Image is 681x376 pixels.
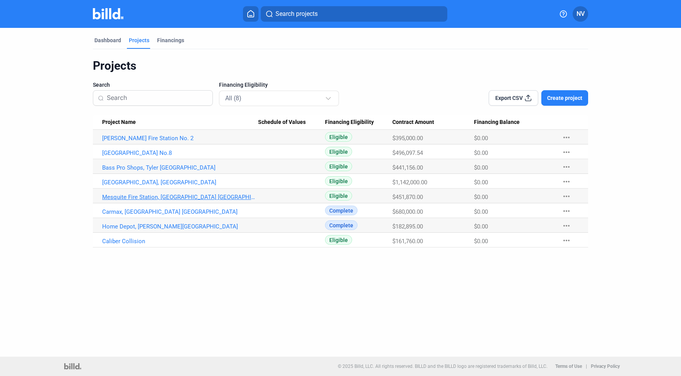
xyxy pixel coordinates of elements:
span: $0.00 [474,238,488,245]
span: $182,895.00 [392,223,423,230]
span: $0.00 [474,223,488,230]
a: [PERSON_NAME] Fire Station No. 2 [102,135,258,142]
span: Search projects [275,9,318,19]
span: $0.00 [474,164,488,171]
span: $451,870.00 [392,194,423,201]
div: Projects [129,36,149,44]
span: Contract Amount [392,119,434,126]
button: Export CSV [489,90,538,106]
span: $0.00 [474,149,488,156]
button: Search projects [261,6,447,22]
button: NV [573,6,588,22]
div: Financing Eligibility [325,119,392,126]
span: $441,156.00 [392,164,423,171]
span: $496,097.54 [392,149,423,156]
div: Schedule of Values [258,119,325,126]
span: Create project [547,94,582,102]
a: Mesquite Fire Station, [GEOGRAPHIC_DATA] [GEOGRAPHIC_DATA] [102,194,258,201]
mat-icon: more_horiz [562,206,571,216]
div: Financings [157,36,184,44]
button: Create project [541,90,588,106]
mat-icon: more_horiz [562,192,571,201]
p: © 2025 Billd, LLC. All rights reserved. BILLD and the BILLD logo are registered trademarks of Bil... [338,364,548,369]
span: $395,000.00 [392,135,423,142]
span: $680,000.00 [392,208,423,215]
mat-select-trigger: All (8) [225,94,241,102]
span: Eligible [325,147,352,156]
span: $0.00 [474,194,488,201]
span: Financing Eligibility [219,81,268,89]
a: Bass Pro Shops, Tyler [GEOGRAPHIC_DATA] [102,164,258,171]
span: Schedule of Values [258,119,306,126]
span: $161,760.00 [392,238,423,245]
span: Financing Balance [474,119,520,126]
mat-icon: more_horiz [562,162,571,172]
span: Eligible [325,161,352,171]
span: Eligible [325,191,352,201]
span: Complete [325,206,358,215]
a: Carmax, [GEOGRAPHIC_DATA] [GEOGRAPHIC_DATA] [102,208,258,215]
mat-icon: more_horiz [562,148,571,157]
span: NV [577,9,585,19]
div: Contract Amount [392,119,474,126]
span: $0.00 [474,179,488,186]
a: Home Depot, [PERSON_NAME][GEOGRAPHIC_DATA] [102,223,258,230]
a: Caliber Collision [102,238,258,245]
mat-icon: more_horiz [562,177,571,186]
span: Complete [325,220,358,230]
img: Billd Company Logo [93,8,123,19]
mat-icon: more_horiz [562,133,571,142]
div: Financing Balance [474,119,554,126]
span: $0.00 [474,135,488,142]
span: Eligible [325,235,352,245]
span: $1,142,000.00 [392,179,427,186]
div: Project Name [102,119,258,126]
span: Export CSV [495,94,523,102]
a: [GEOGRAPHIC_DATA] No.8 [102,149,258,156]
img: logo [64,363,81,369]
mat-icon: more_horiz [562,221,571,230]
mat-icon: more_horiz [562,236,571,245]
span: $0.00 [474,208,488,215]
span: Financing Eligibility [325,119,374,126]
span: Project Name [102,119,136,126]
span: Eligible [325,176,352,186]
b: Privacy Policy [591,364,620,369]
span: Search [93,81,110,89]
b: Terms of Use [555,364,582,369]
div: Projects [93,58,588,73]
input: Search [107,90,208,106]
div: Dashboard [94,36,121,44]
a: [GEOGRAPHIC_DATA], [GEOGRAPHIC_DATA] [102,179,258,186]
span: Eligible [325,132,352,142]
p: | [586,364,587,369]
